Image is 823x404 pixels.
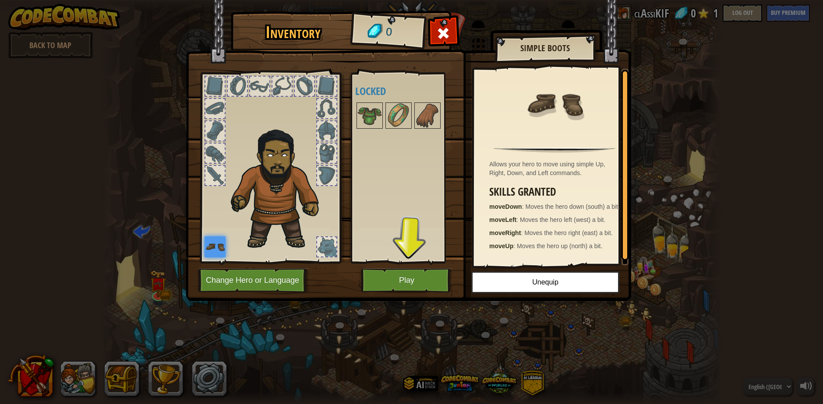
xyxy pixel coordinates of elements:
[357,103,382,128] img: portrait.png
[522,203,526,210] span: :
[237,23,349,42] h1: Inventory
[504,43,586,53] h2: Simple Boots
[355,85,465,97] h4: Locked
[524,229,613,236] span: Moves the hero right (east) a bit.
[226,123,334,250] img: duelist_hair.png
[526,75,583,132] img: portrait.png
[525,203,620,210] span: Moves the hero down (south) a bit.
[415,103,440,128] img: portrait.png
[489,229,521,236] strong: moveRight
[385,24,393,40] span: 0
[520,216,605,223] span: Moves the hero left (west) a bit.
[489,160,624,177] div: Allows your hero to move using simple Up, Right, Down, and Left commands.
[471,271,619,293] button: Unequip
[513,242,517,249] span: :
[489,186,624,198] h3: Skills Granted
[198,268,309,292] button: Change Hero or Language
[489,216,516,223] strong: moveLeft
[205,236,226,257] img: portrait.png
[386,103,411,128] img: portrait.png
[361,268,452,292] button: Play
[516,216,520,223] span: :
[517,242,602,249] span: Moves the hero up (north) a bit.
[521,229,524,236] span: :
[494,147,615,153] img: hr.png
[489,203,522,210] strong: moveDown
[489,242,513,249] strong: moveUp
